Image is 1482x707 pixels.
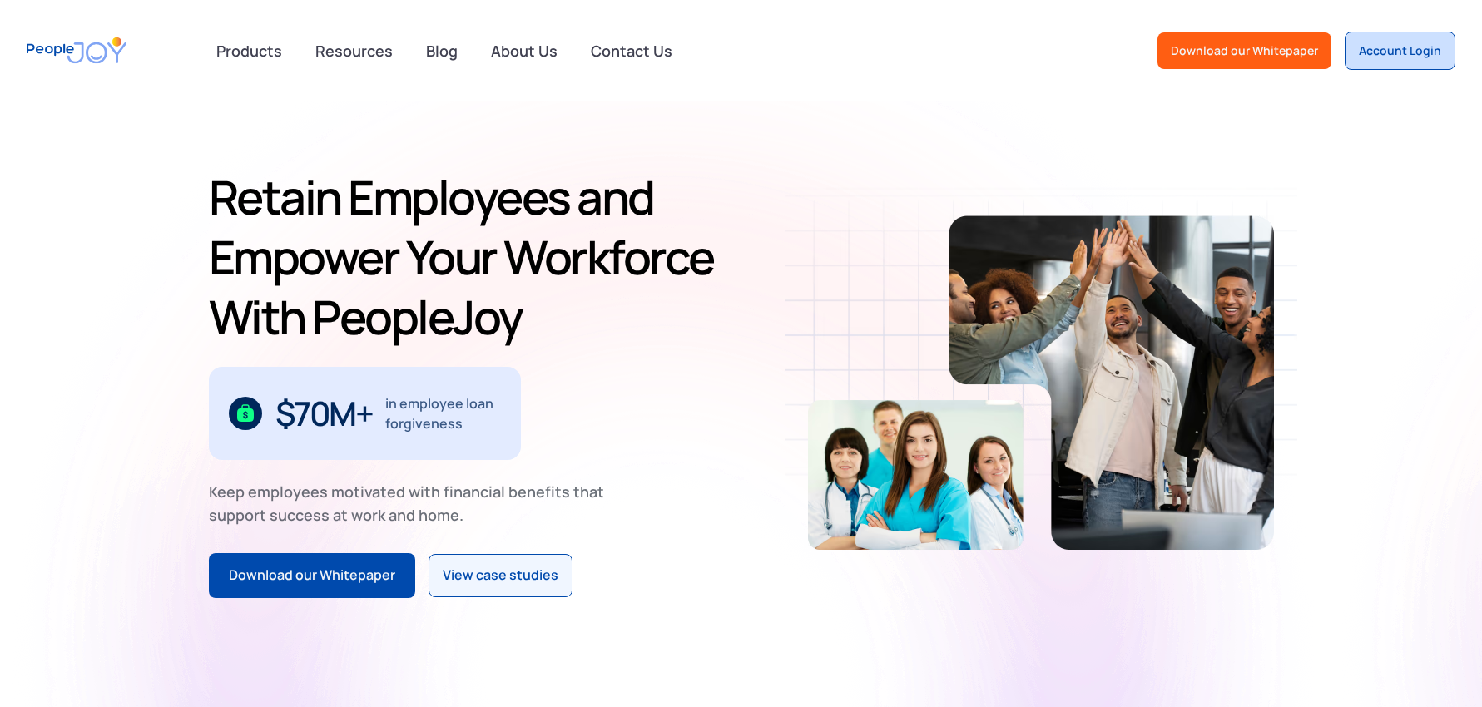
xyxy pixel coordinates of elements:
a: Resources [305,32,403,69]
div: Keep employees motivated with financial benefits that support success at work and home. [209,480,618,527]
div: in employee loan forgiveness [385,393,501,433]
a: Download our Whitepaper [209,553,415,598]
a: Account Login [1345,32,1455,70]
div: Download our Whitepaper [1171,42,1318,59]
div: $70M+ [275,400,373,427]
div: Account Login [1359,42,1441,59]
a: Download our Whitepaper [1157,32,1331,69]
a: home [27,27,126,74]
img: Retain-Employees-PeopleJoy [808,400,1024,550]
a: About Us [481,32,568,69]
a: Blog [416,32,468,69]
h1: Retain Employees and Empower Your Workforce With PeopleJoy [209,167,735,347]
a: View case studies [429,554,572,597]
div: 1 / 3 [209,367,521,460]
div: View case studies [443,565,558,586]
img: Retain-Employees-PeopleJoy [949,215,1274,550]
div: Products [206,34,292,67]
div: Download our Whitepaper [229,565,395,586]
a: Contact Us [581,32,682,69]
